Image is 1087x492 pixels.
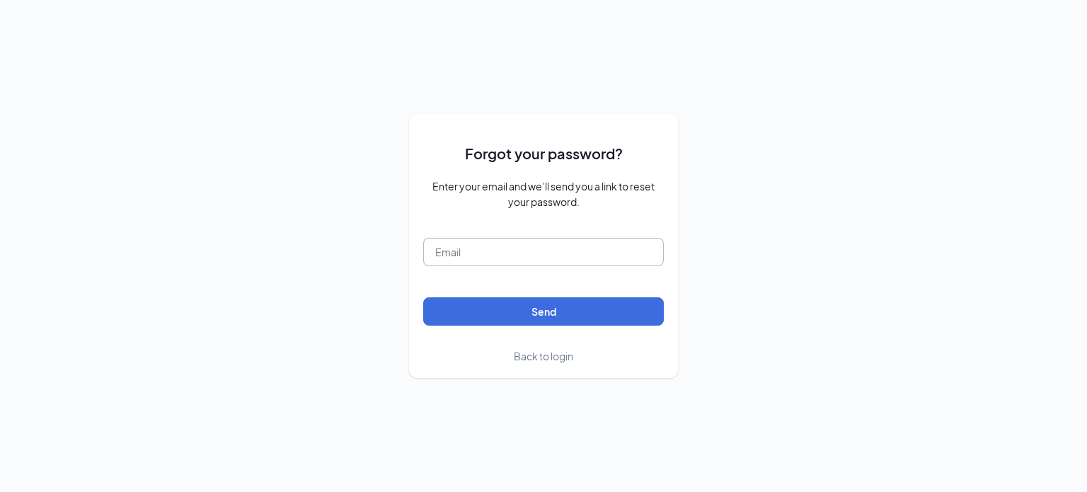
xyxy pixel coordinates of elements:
span: Forgot your password? [465,142,623,164]
input: Email [423,238,664,266]
button: Send [423,297,664,326]
a: Back to login [514,348,573,364]
span: Enter your email and we’ll send you a link to reset your password. [423,178,664,210]
span: Back to login [514,350,573,362]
